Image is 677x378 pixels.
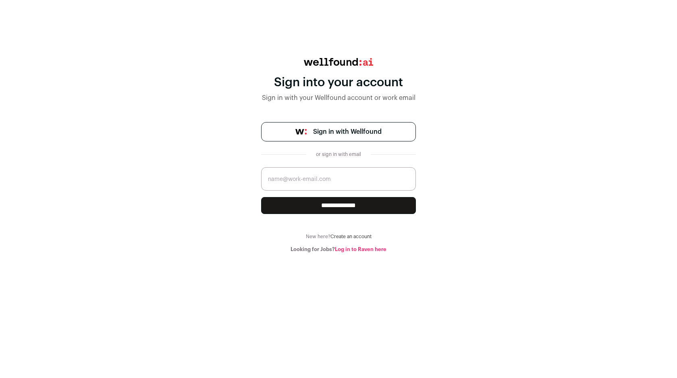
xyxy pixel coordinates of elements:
[313,151,364,158] div: or sign in with email
[261,167,416,191] input: name@work-email.com
[295,129,307,135] img: wellfound-symbol-flush-black-fb3c872781a75f747ccb3a119075da62bfe97bd399995f84a933054e44a575c4.png
[261,122,416,141] a: Sign in with Wellfound
[304,58,373,66] img: wellfound:ai
[261,246,416,253] div: Looking for Jobs?
[261,93,416,103] div: Sign in with your Wellfound account or work email
[261,75,416,90] div: Sign into your account
[335,247,386,252] a: Log in to Raven here
[261,233,416,240] div: New here?
[313,127,382,137] span: Sign in with Wellfound
[330,234,372,239] a: Create an account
